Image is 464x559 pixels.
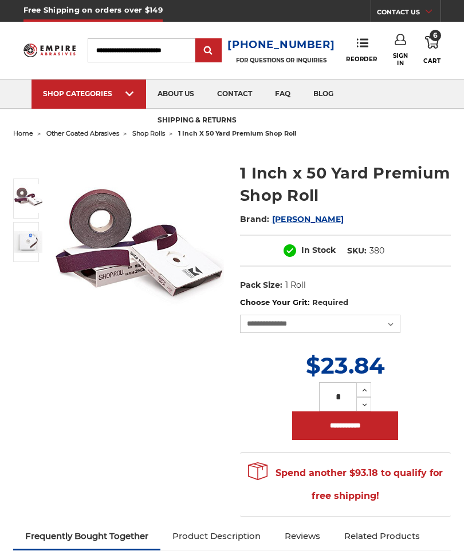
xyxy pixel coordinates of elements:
span: 6 [430,30,441,41]
a: [PERSON_NAME] [272,214,344,224]
span: Cart [423,57,441,65]
img: 1 Inch x 50 Yard Premium Shop Roll [14,231,42,253]
a: other coated abrasives [46,129,119,137]
span: Reorder [346,55,378,63]
p: FOR QUESTIONS OR INQUIRIES [227,57,335,64]
a: Related Products [332,524,432,549]
label: Choose Your Grit: [240,297,451,308]
a: blog [302,80,345,109]
span: Brand: [240,214,270,224]
a: shop rolls [132,129,165,137]
small: Required [312,298,348,307]
img: Empire Abrasives [23,40,76,61]
a: [PHONE_NUMBER] [227,37,335,53]
input: Submit [197,39,220,62]
a: Reorder [346,38,378,62]
img: 1 Inch x 50 Yard Premium Shop Roll [14,184,42,213]
h1: 1 Inch x 50 Yard Premium Shop Roll [240,162,451,207]
dd: 380 [369,245,384,257]
span: Sign In [393,52,408,67]
dt: Pack Size: [240,279,282,291]
span: Spend another $93.18 to qualify for free shipping! [248,467,443,501]
span: In Stock [301,245,336,255]
dd: 1 Roll [285,279,306,291]
span: $23.84 [306,351,385,379]
a: CONTACT US [377,6,441,22]
div: SHOP CATEGORIES [43,89,135,98]
a: home [13,129,33,137]
a: Frequently Bought Together [13,524,160,549]
a: 6 Cart [423,34,441,66]
img: 1 Inch x 50 Yard Premium Shop Roll [52,169,224,340]
a: Product Description [160,524,273,549]
a: Reviews [273,524,332,549]
a: faq [264,80,302,109]
a: shipping & returns [146,106,248,136]
a: about us [146,80,206,109]
dt: SKU: [347,245,367,257]
a: contact [206,80,264,109]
